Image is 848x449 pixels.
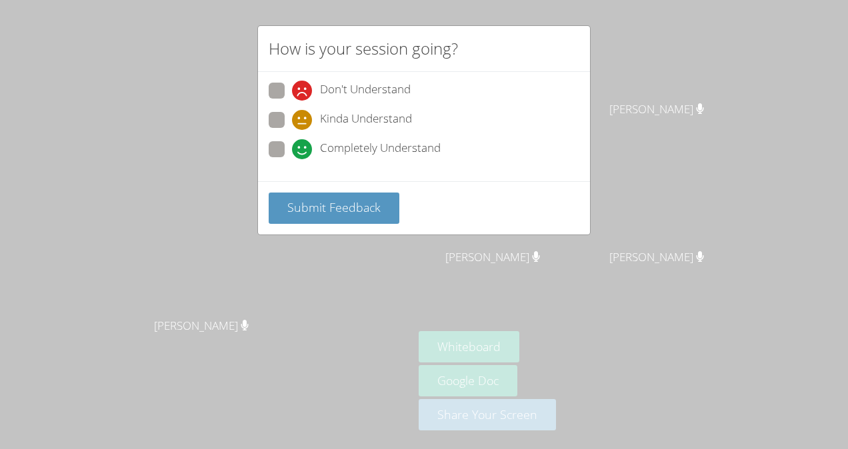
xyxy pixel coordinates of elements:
[320,110,412,130] span: Kinda Understand
[287,199,381,215] span: Submit Feedback
[320,81,411,101] span: Don't Understand
[320,139,441,159] span: Completely Understand
[269,193,399,224] button: Submit Feedback
[269,37,458,61] h2: How is your session going?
